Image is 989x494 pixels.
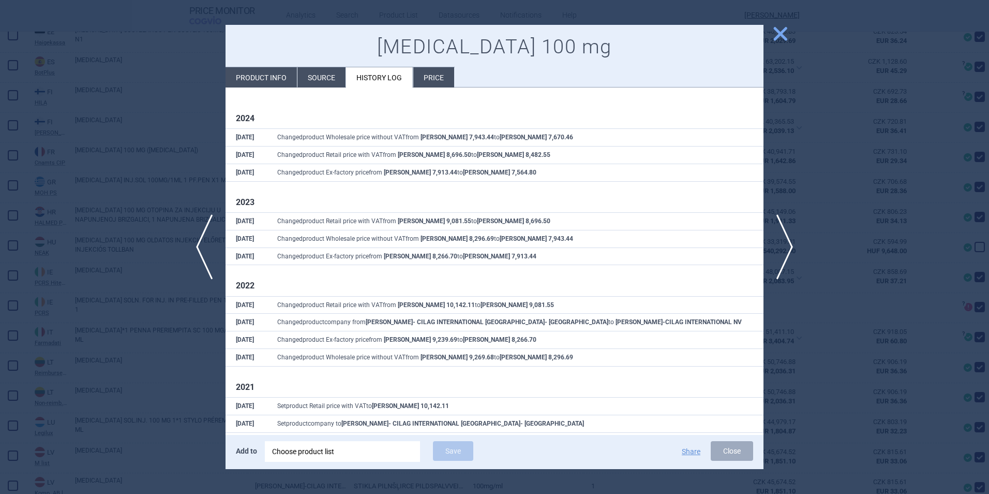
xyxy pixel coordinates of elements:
button: Close [711,441,753,461]
strong: [PERSON_NAME] 8,296.69 [500,354,573,361]
strong: [PERSON_NAME] 7,943.44 [421,134,494,141]
strong: [PERSON_NAME] 8,696.50 [477,217,550,225]
th: [DATE] [226,314,267,331]
span: Set product Retail price with VAT to [277,402,449,410]
strong: [PERSON_NAME] 8,266.70 [463,336,536,343]
th: [DATE] [226,248,267,265]
span: Changed product Wholesale price without VAT from to [277,134,573,141]
strong: [PERSON_NAME] 8,266.70 [384,253,457,260]
span: Changed product Retail price with VAT from to [277,217,550,225]
strong: [PERSON_NAME]-CILAG INTERNATIONAL NV [616,318,742,326]
th: [DATE] [226,213,267,230]
th: [DATE] [226,415,267,432]
h1: 2021 [236,382,753,392]
strong: [PERSON_NAME] 8,482.55 [477,151,550,158]
span: Changed product Wholesale price without VAT from to [277,235,573,242]
span: Changed product Ex-factory price from to [277,169,536,176]
strong: [PERSON_NAME] 7,913.44 [463,253,536,260]
strong: [PERSON_NAME] 7,564.80 [463,169,536,176]
strong: [PERSON_NAME] 9,081.55 [398,217,471,225]
strong: [PERSON_NAME] 7,913.44 [384,169,457,176]
h1: 2022 [236,281,753,290]
strong: [PERSON_NAME] 9,239.69 [384,336,457,343]
div: Choose product list [265,441,420,462]
h1: [MEDICAL_DATA] 100 mg [236,35,753,59]
span: Changed product Ex-factory price from to [277,253,536,260]
span: Changed product Retail price with VAT from to [277,151,550,158]
th: [DATE] [226,331,267,349]
div: Choose product list [272,441,413,462]
strong: [PERSON_NAME] 10,142.11 [398,301,475,309]
span: Changed product Ex-factory price from to [277,336,536,343]
strong: [PERSON_NAME] 8,296.69 [421,235,494,242]
span: Set product company to [277,420,584,427]
li: Source [297,67,346,88]
strong: [PERSON_NAME]- CILAG INTERNATIONAL [GEOGRAPHIC_DATA]- [GEOGRAPHIC_DATA] [366,318,608,326]
th: [DATE] [226,432,267,450]
h1: 2024 [236,113,753,123]
span: Changed product Wholesale price without VAT from to [277,354,573,361]
strong: [PERSON_NAME] 8,696.50 [398,151,471,158]
p: Add to [236,441,257,461]
th: [DATE] [226,296,267,314]
strong: [PERSON_NAME] 10,142.11 [372,402,449,410]
th: [DATE] [226,164,267,182]
span: Changed product company from to [277,318,742,326]
li: History log [346,67,413,88]
th: [DATE] [226,230,267,248]
li: Product info [226,67,297,88]
th: [DATE] [226,398,267,415]
strong: [PERSON_NAME] 9,081.55 [481,301,554,309]
span: Changed product Retail price with VAT from to [277,301,554,309]
th: [DATE] [226,147,267,164]
h1: 2023 [236,197,753,207]
button: Share [682,448,700,455]
strong: [PERSON_NAME] 7,943.44 [500,235,573,242]
strong: [PERSON_NAME]- CILAG INTERNATIONAL [GEOGRAPHIC_DATA]- [GEOGRAPHIC_DATA] [341,420,584,427]
li: Price [413,67,454,88]
button: Save [433,441,473,461]
th: [DATE] [226,349,267,367]
th: [DATE] [226,129,267,147]
strong: [PERSON_NAME] 7,670.46 [500,134,573,141]
strong: [PERSON_NAME] 9,269.68 [421,354,494,361]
